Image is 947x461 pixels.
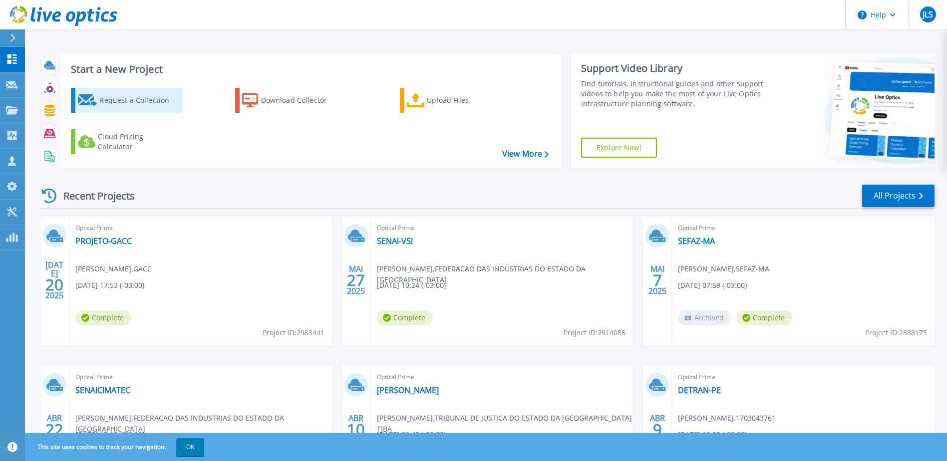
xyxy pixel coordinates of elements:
span: Archived [678,310,731,325]
a: DETRAN-PE [678,385,721,395]
div: [DATE] 2025 [45,262,64,298]
div: Support Video Library [581,62,766,75]
span: Project ID: 2888175 [865,327,927,338]
a: View More [502,149,549,159]
span: This site uses cookies to track your navigation. [27,438,204,456]
span: [PERSON_NAME] , SEFAZ-MA [678,263,769,274]
a: SEFAZ-MA [678,236,715,246]
span: JLS [923,10,933,18]
span: [DATE] 17:12 (-03:00) [75,429,144,440]
div: Download Collector [261,90,341,110]
span: [PERSON_NAME] , GACC [75,263,152,274]
span: [DATE] 07:59 (-03:00) [678,280,747,291]
div: MAI 2025 [346,262,365,298]
div: Recent Projects [38,184,148,208]
div: MAI 2025 [648,262,667,298]
div: ABR 2025 [45,411,64,448]
a: [PERSON_NAME] [377,385,439,395]
a: SENAI-VSI [377,236,413,246]
span: [PERSON_NAME] , 1703043761 [678,413,776,424]
span: [PERSON_NAME] , FEDERACAO DAS INDUSTRIAS DO ESTADO DA [GEOGRAPHIC_DATA] [75,413,332,435]
span: [DATE] 17:53 (-03:00) [75,280,144,291]
span: Complete [75,310,131,325]
a: Request a Collection [71,88,182,113]
span: Complete [377,310,433,325]
span: [DATE] 16:55 (-03:00) [678,429,747,440]
a: PROJETO-GACC [75,236,132,246]
div: Upload Files [427,90,507,110]
span: Complete [736,310,792,325]
a: All Projects [862,185,935,207]
div: Cloud Pricing Calculator [98,132,178,152]
h3: Start a New Project [71,64,548,75]
a: Download Collector [235,88,346,113]
span: Optical Prime [377,372,628,383]
span: 7 [653,276,662,284]
span: 20 [45,280,63,289]
span: Optical Prime [678,372,929,383]
a: Upload Files [400,88,511,113]
div: ABR 2025 [648,411,667,448]
span: [DATE] 10:24 (-03:00) [377,280,446,291]
span: Optical Prime [75,223,326,233]
a: SENAICIMATEC [75,385,130,395]
span: Optical Prime [377,223,628,233]
span: 27 [347,276,365,284]
span: 10 [347,425,365,434]
a: Explore Now! [581,138,657,158]
span: Optical Prime [678,223,929,233]
span: Project ID: 2914085 [564,327,626,338]
span: 9 [653,425,662,434]
span: Project ID: 2983441 [263,327,324,338]
button: OK [176,438,204,456]
div: Request a Collection [99,90,179,110]
div: ABR 2025 [346,411,365,448]
div: Find tutorials, instructional guides and other support videos to help you make the most of your L... [581,79,766,109]
span: [PERSON_NAME] , FEDERACAO DAS INDUSTRIAS DO ESTADO DA [GEOGRAPHIC_DATA] [377,263,633,285]
span: 22 [45,425,63,434]
a: Cloud Pricing Calculator [71,129,182,154]
span: [DATE] 09:45 (-03:00) [377,429,446,440]
span: [PERSON_NAME] , TRIBUNAL DE JUSTICA DO ESTADO DA [GEOGRAPHIC_DATA] TJBA [377,413,633,435]
span: Optical Prime [75,372,326,383]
